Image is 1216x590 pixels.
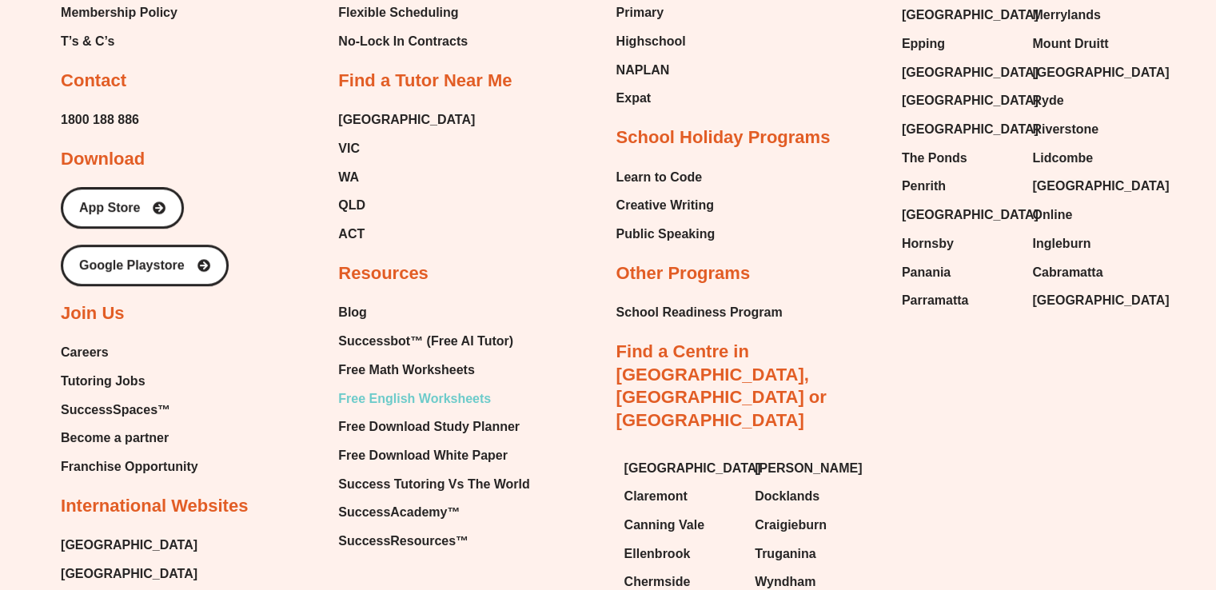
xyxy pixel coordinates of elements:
a: Successbot™ (Free AI Tutor) [338,329,529,353]
a: Free Download Study Planner [338,415,529,439]
a: Panania [902,261,1017,285]
a: Lidcombe [1032,146,1147,170]
h2: Contact [61,70,126,93]
a: Public Speaking [616,222,716,246]
a: Docklands [755,484,870,508]
span: Free Math Worksheets [338,358,474,382]
a: Mount Druitt [1032,32,1147,56]
span: Canning Vale [624,513,704,537]
h2: Find a Tutor Near Me [338,70,512,93]
span: [GEOGRAPHIC_DATA] [902,89,1039,113]
a: Epping [902,32,1017,56]
span: Parramatta [902,289,969,313]
a: SuccessResources™ [338,529,529,553]
span: Ellenbrook [624,542,691,566]
span: [GEOGRAPHIC_DATA] [902,3,1039,27]
h2: Download [61,148,145,171]
a: Canning Vale [624,513,740,537]
a: Craigieburn [755,513,870,537]
iframe: Chat Widget [950,410,1216,590]
span: Mount Druitt [1032,32,1108,56]
a: SuccessSpaces™ [61,398,198,422]
a: Membership Policy [61,1,177,25]
span: [PERSON_NAME] [755,456,862,480]
a: T’s & C’s [61,30,177,54]
a: Free English Worksheets [338,387,529,411]
a: Google Playstore [61,245,229,286]
h2: Join Us [61,302,124,325]
a: SuccessAcademy™ [338,500,529,524]
h2: School Holiday Programs [616,126,831,149]
span: Free Download Study Planner [338,415,520,439]
span: T’s & C’s [61,30,114,54]
a: [GEOGRAPHIC_DATA] [902,203,1017,227]
a: Hornsby [902,232,1017,256]
span: Careers [61,341,109,365]
a: Flexible Scheduling [338,1,474,25]
span: SuccessResources™ [338,529,468,553]
span: No-Lock In Contracts [338,30,468,54]
span: SuccessAcademy™ [338,500,460,524]
a: Cabramatta [1032,261,1147,285]
span: Merrylands [1032,3,1100,27]
h2: International Websites [61,495,248,518]
span: VIC [338,137,360,161]
span: WA [338,165,359,189]
span: Learn to Code [616,165,703,189]
span: Become a partner [61,426,169,450]
a: [PERSON_NAME] [755,456,870,480]
a: NAPLAN [616,58,693,82]
span: Expat [616,86,652,110]
span: Docklands [755,484,819,508]
a: QLD [338,193,475,217]
span: NAPLAN [616,58,670,82]
span: Blog [338,301,367,325]
a: Parramatta [902,289,1017,313]
span: Flexible Scheduling [338,1,458,25]
span: Claremont [624,484,688,508]
span: Successbot™ (Free AI Tutor) [338,329,513,353]
span: Highschool [616,30,686,54]
a: Expat [616,86,693,110]
a: Find a Centre in [GEOGRAPHIC_DATA], [GEOGRAPHIC_DATA] or [GEOGRAPHIC_DATA] [616,341,827,430]
a: Ryde [1032,89,1147,113]
span: [GEOGRAPHIC_DATA] [1032,61,1169,85]
span: [GEOGRAPHIC_DATA] [902,118,1039,142]
span: Craigieburn [755,513,827,537]
span: Panania [902,261,951,285]
span: The Ponds [902,146,967,170]
a: ACT [338,222,475,246]
a: [GEOGRAPHIC_DATA] [902,118,1017,142]
a: Careers [61,341,198,365]
a: Riverstone [1032,118,1147,142]
span: Cabramatta [1032,261,1102,285]
a: [GEOGRAPHIC_DATA] [338,108,475,132]
span: Google Playstore [79,259,185,272]
a: School Readiness Program [616,301,783,325]
a: [GEOGRAPHIC_DATA] [624,456,740,480]
a: App Store [61,187,184,229]
a: [GEOGRAPHIC_DATA] [1032,61,1147,85]
a: [GEOGRAPHIC_DATA] [1032,289,1147,313]
a: [GEOGRAPHIC_DATA] [61,562,197,586]
a: Success Tutoring Vs The World [338,472,529,496]
span: Franchise Opportunity [61,455,198,479]
h2: Resources [338,262,429,285]
a: [GEOGRAPHIC_DATA] [61,533,197,557]
span: Online [1032,203,1072,227]
a: Ingleburn [1032,232,1147,256]
a: Merrylands [1032,3,1147,27]
span: Creative Writing [616,193,714,217]
span: ACT [338,222,365,246]
span: Truganina [755,542,815,566]
a: [GEOGRAPHIC_DATA] [902,61,1017,85]
a: Free Math Worksheets [338,358,529,382]
a: Highschool [616,30,693,54]
span: Ingleburn [1032,232,1090,256]
span: [GEOGRAPHIC_DATA] [1032,289,1169,313]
